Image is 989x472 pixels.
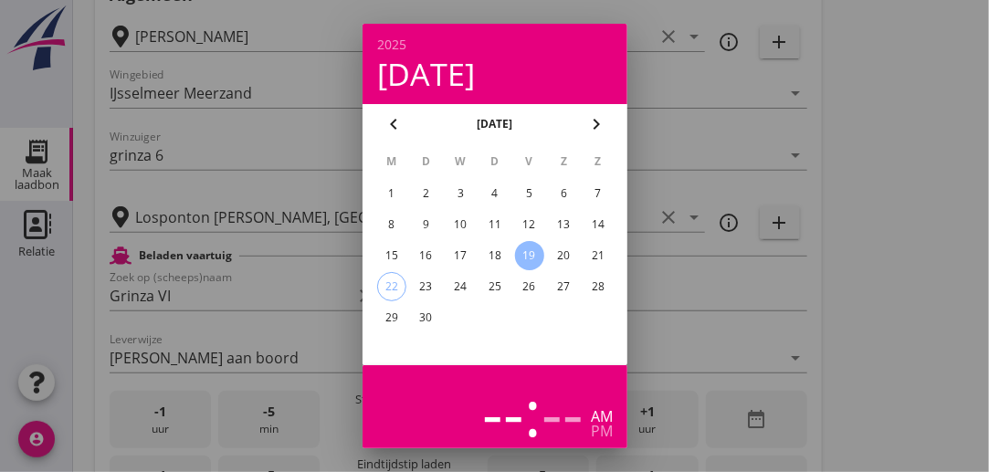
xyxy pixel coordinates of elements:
[377,58,613,89] div: [DATE]
[446,272,475,301] button: 24
[411,272,440,301] button: 23
[584,179,613,208] button: 7
[376,303,405,332] button: 29
[409,146,442,177] th: D
[376,241,405,270] button: 15
[512,146,545,177] th: V
[514,241,543,270] button: 19
[471,110,518,138] button: [DATE]
[514,272,543,301] button: 26
[591,424,613,438] div: pm
[479,179,509,208] button: 4
[446,179,475,208] button: 3
[549,210,578,239] button: 13
[383,113,405,135] i: chevron_left
[411,179,440,208] button: 2
[375,146,408,177] th: M
[411,210,440,239] button: 9
[584,272,613,301] button: 28
[479,146,511,177] th: D
[514,179,543,208] button: 5
[376,272,405,301] button: 22
[584,210,613,239] button: 14
[446,241,475,270] button: 17
[479,241,509,270] button: 18
[549,241,578,270] button: 20
[444,146,477,177] th: W
[411,303,440,332] button: 30
[377,38,613,51] div: 2025
[411,241,440,270] button: 16
[376,210,405,239] button: 8
[582,146,615,177] th: Z
[446,210,475,239] button: 10
[547,146,580,177] th: Z
[482,380,524,444] div: --
[479,210,509,239] button: 11
[549,272,578,301] button: 27
[584,241,613,270] button: 21
[549,179,578,208] button: 6
[524,380,542,444] span: :
[542,380,584,444] div: --
[377,273,405,300] div: 22
[591,409,613,424] div: am
[479,272,509,301] button: 25
[514,210,543,239] button: 12
[585,113,607,135] i: chevron_right
[376,179,405,208] button: 1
